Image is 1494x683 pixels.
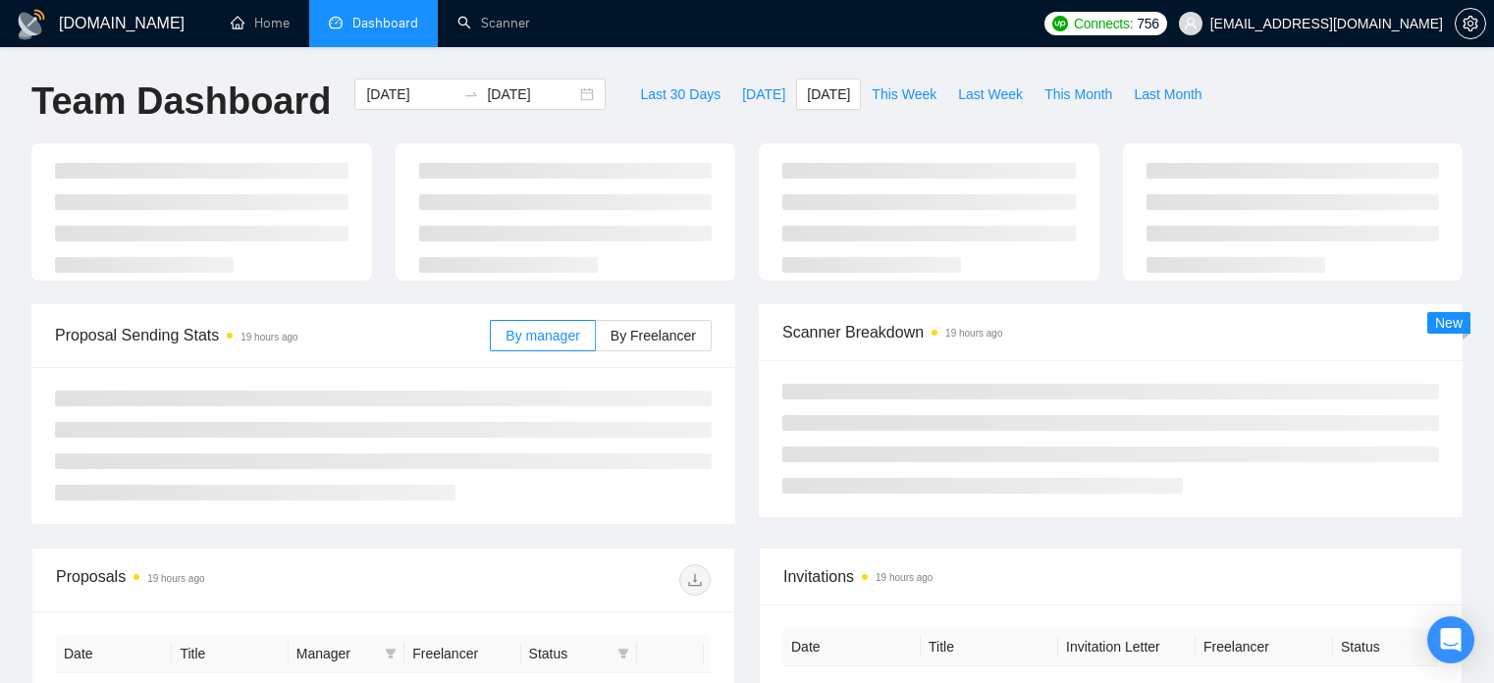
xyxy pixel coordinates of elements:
[640,83,720,105] span: Last 30 Days
[1427,616,1474,663] div: Open Intercom Messenger
[463,86,479,102] span: swap-right
[1034,79,1123,110] button: This Month
[366,83,455,105] input: Start date
[404,635,520,673] th: Freelancer
[329,16,343,29] span: dashboard
[16,9,47,40] img: logo
[55,323,490,347] span: Proposal Sending Stats
[1137,13,1158,34] span: 756
[1435,315,1463,331] span: New
[945,328,1002,339] time: 19 hours ago
[782,320,1439,344] span: Scanner Breakdown
[629,79,731,110] button: Last 30 Days
[231,15,290,31] a: homeHome
[1052,16,1068,31] img: upwork-logo.png
[872,83,936,105] span: This Week
[947,79,1034,110] button: Last Week
[921,628,1058,666] th: Title
[783,564,1438,589] span: Invitations
[742,83,785,105] span: [DATE]
[506,328,579,343] span: By manager
[457,15,530,31] a: searchScanner
[296,643,377,664] span: Manager
[614,639,633,668] span: filter
[529,643,610,664] span: Status
[31,79,331,125] h1: Team Dashboard
[487,83,576,105] input: End date
[352,15,418,31] span: Dashboard
[1184,17,1198,30] span: user
[1333,628,1470,666] th: Status
[617,648,629,659] span: filter
[56,635,172,673] th: Date
[611,328,696,343] span: By Freelancer
[861,79,947,110] button: This Week
[796,79,861,110] button: [DATE]
[56,564,384,596] div: Proposals
[958,83,1023,105] span: Last Week
[783,628,921,666] th: Date
[807,83,850,105] span: [DATE]
[289,635,404,673] th: Manager
[463,86,479,102] span: to
[1455,8,1486,39] button: setting
[1074,13,1133,34] span: Connects:
[240,332,297,342] time: 19 hours ago
[1455,16,1486,31] a: setting
[1058,628,1196,666] th: Invitation Letter
[147,573,204,584] time: 19 hours ago
[381,639,400,668] span: filter
[172,635,288,673] th: Title
[1134,83,1201,105] span: Last Month
[1456,16,1485,31] span: setting
[1044,83,1112,105] span: This Month
[385,648,397,659] span: filter
[876,572,933,583] time: 19 hours ago
[1196,628,1333,666] th: Freelancer
[731,79,796,110] button: [DATE]
[1123,79,1212,110] button: Last Month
